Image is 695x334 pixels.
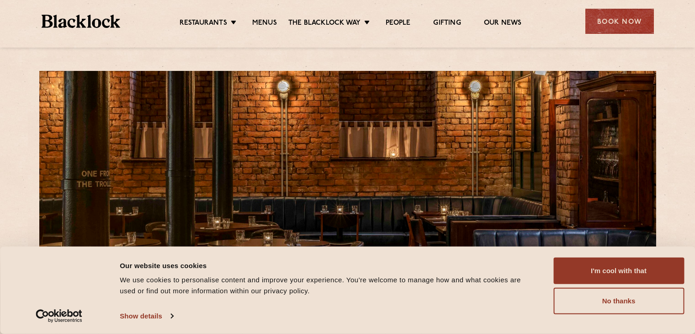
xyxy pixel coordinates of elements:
a: Restaurants [180,19,227,29]
div: Book Now [585,9,654,34]
div: We use cookies to personalise content and improve your experience. You're welcome to manage how a... [120,275,533,296]
div: Our website uses cookies [120,260,533,271]
a: Our News [484,19,522,29]
a: Menus [252,19,277,29]
img: BL_Textured_Logo-footer-cropped.svg [42,15,121,28]
a: Show details [120,309,173,323]
button: No thanks [553,288,684,314]
a: Usercentrics Cookiebot - opens in a new window [19,309,99,323]
a: People [386,19,410,29]
a: The Blacklock Way [288,19,361,29]
a: Gifting [433,19,461,29]
button: I'm cool with that [553,258,684,284]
